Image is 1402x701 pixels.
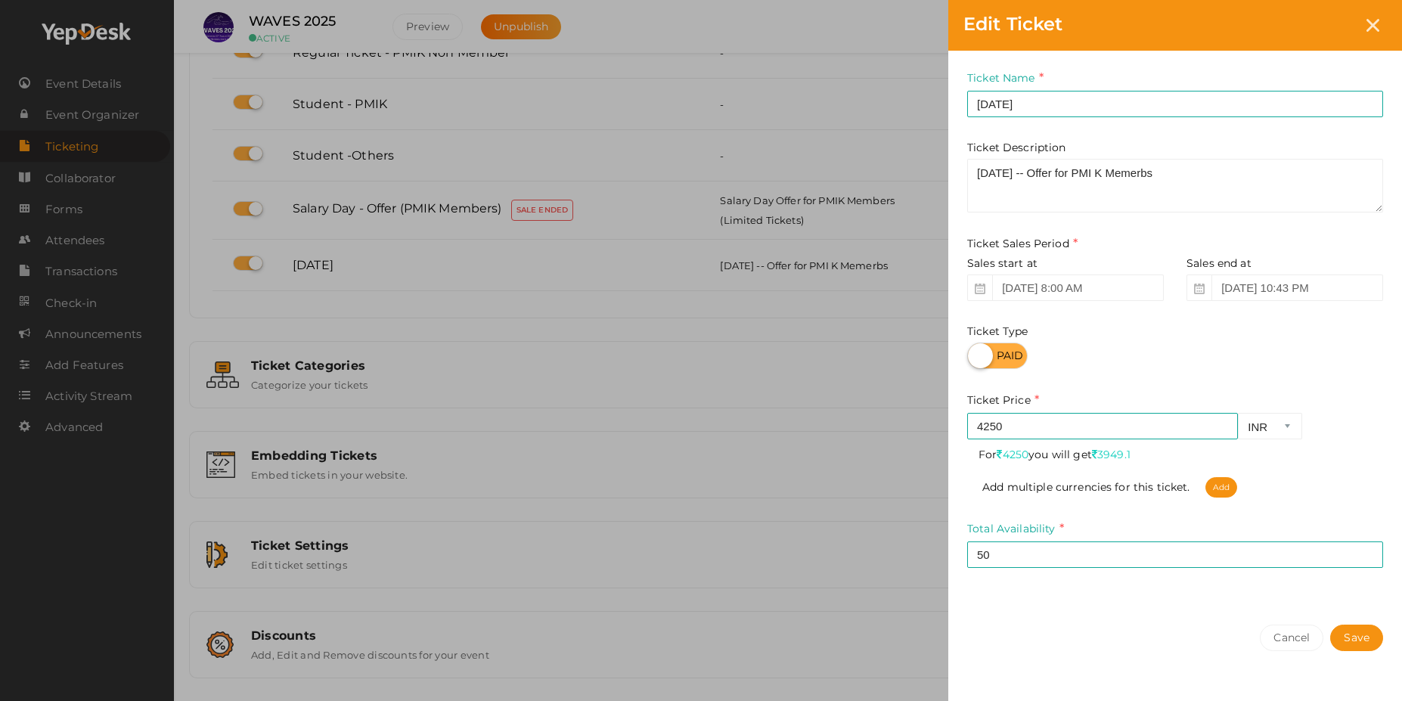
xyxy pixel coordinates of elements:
[967,91,1383,117] input: Ticket Name
[967,392,1039,409] label: Ticket Price
[1260,625,1323,651] button: Cancel
[967,256,1038,271] label: Sales start at
[1092,448,1131,461] span: 3949.1
[967,413,1238,439] input: Amount
[963,13,1063,35] span: Edit Ticket
[982,480,1237,494] span: Add multiple currencies for this ticket.
[1186,256,1252,271] label: Sales end at
[967,140,1066,155] label: Ticket Description
[1205,477,1237,498] span: Add
[967,520,1064,538] label: Total Availability
[979,439,1372,462] span: For you will get
[967,324,1028,339] label: Ticket Type
[967,70,1044,87] label: Ticket Name
[997,448,1028,461] span: 4250
[967,541,1383,568] input: Availability
[1330,625,1383,651] button: Save
[967,235,1078,253] label: Ticket Sales Period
